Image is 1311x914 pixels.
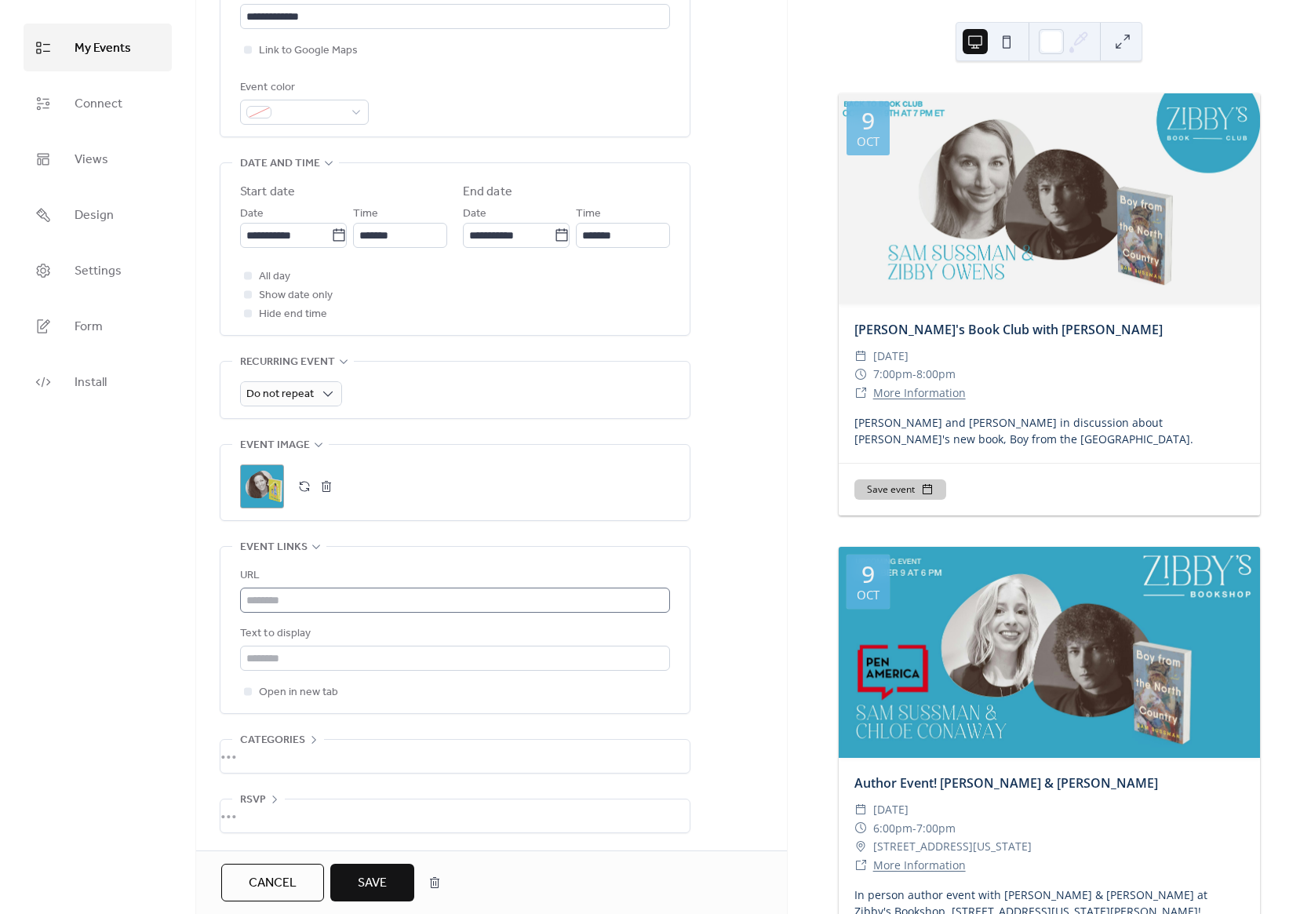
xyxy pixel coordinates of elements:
div: ​ [854,856,867,875]
span: Event links [240,538,308,557]
span: Save [358,874,387,893]
span: - [912,819,916,838]
div: ​ [854,819,867,838]
div: ••• [220,799,690,832]
span: Connect [75,92,122,116]
span: Views [75,147,108,172]
a: Form [24,302,172,350]
div: 9 [861,109,875,133]
span: - [912,365,916,384]
span: Hide end time [259,305,327,324]
a: More Information [873,858,966,872]
div: ••• [220,740,690,773]
span: Time [576,205,601,224]
span: 7:00pm [916,819,956,838]
div: Oct [857,589,879,601]
a: [PERSON_NAME]'s Book Club with [PERSON_NAME] [854,321,1163,338]
div: ​ [854,800,867,819]
span: Open in new tab [259,683,338,702]
a: Author Event! [PERSON_NAME] & [PERSON_NAME] [854,774,1158,792]
div: [PERSON_NAME] and [PERSON_NAME] in discussion about [PERSON_NAME]'s new book, Boy from the [GEOGR... [839,414,1260,447]
span: 6:00pm [873,819,912,838]
div: ​ [854,347,867,366]
span: Categories [240,731,305,750]
div: ​ [854,837,867,856]
span: Design [75,203,114,228]
a: Settings [24,246,172,294]
a: Views [24,135,172,183]
span: Time [353,205,378,224]
div: Text to display [240,625,667,643]
div: 9 [861,563,875,586]
span: [STREET_ADDRESS][US_STATE] [873,837,1032,856]
div: Start date [240,183,295,202]
button: Cancel [221,864,324,901]
span: Settings [75,259,122,283]
span: Event image [240,436,310,455]
a: Install [24,358,172,406]
span: Show date only [259,286,333,305]
span: My Events [75,36,131,60]
span: [DATE] [873,800,909,819]
span: Cancel [249,874,297,893]
div: Event color [240,78,366,97]
a: Design [24,191,172,239]
button: Save [330,864,414,901]
div: ​ [854,365,867,384]
button: Save event [854,479,946,500]
div: URL [240,566,667,585]
div: ; [240,464,284,508]
span: All day [259,268,290,286]
span: Recurring event [240,353,335,372]
span: Do not repeat [246,384,314,405]
span: Link to Google Maps [259,42,358,60]
span: [DATE] [873,347,909,366]
div: ​ [854,384,867,402]
div: End date [463,183,512,202]
span: Date [240,205,264,224]
span: 8:00pm [916,365,956,384]
a: More Information [873,385,966,400]
span: 7:00pm [873,365,912,384]
a: Connect [24,79,172,127]
div: Oct [857,136,879,147]
span: Form [75,315,103,339]
span: RSVP [240,791,266,810]
a: My Events [24,24,172,71]
span: Date [463,205,486,224]
span: Date and time [240,155,320,173]
span: Install [75,370,107,395]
